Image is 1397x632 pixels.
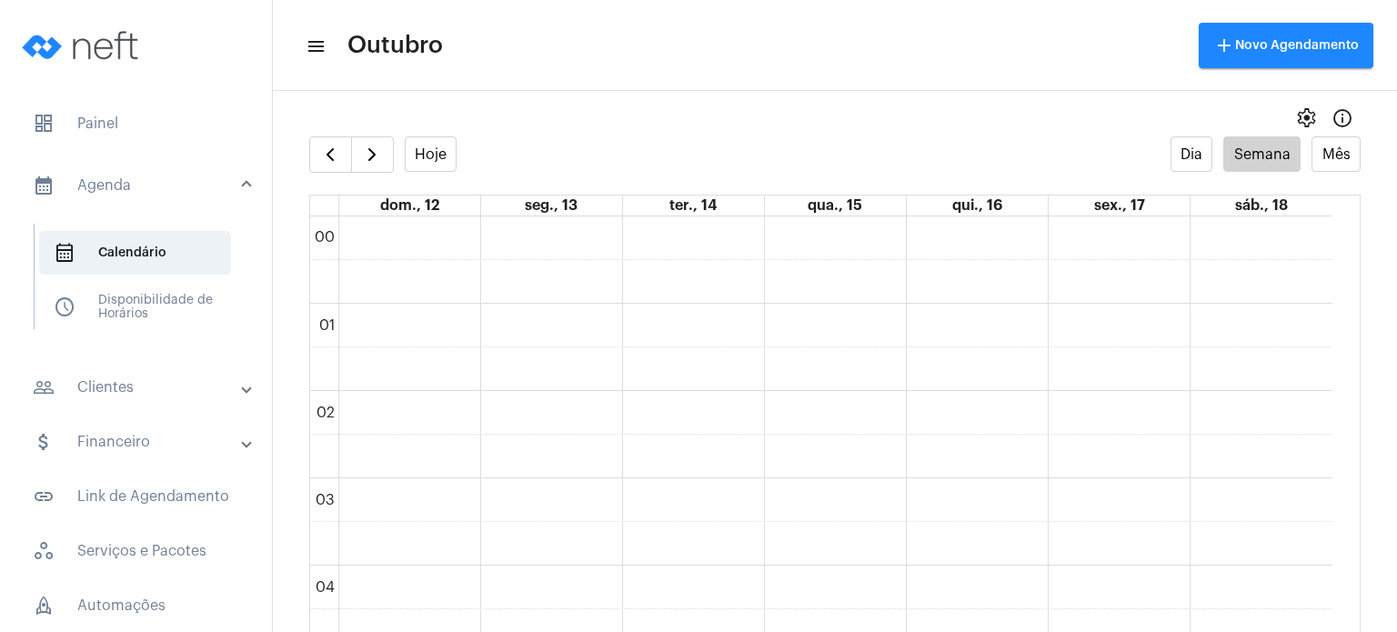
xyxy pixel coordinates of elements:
mat-icon: sidenav icon [306,35,324,57]
div: 02 [313,405,338,421]
button: Novo Agendamento [1199,23,1373,68]
span: Serviços e Pacotes [18,529,254,573]
a: 13 de outubro de 2025 [521,196,581,216]
mat-panel-title: Financeiro [33,431,243,453]
a: 18 de outubro de 2025 [1231,196,1291,216]
span: Painel [18,102,254,145]
span: sidenav icon [33,595,55,617]
span: sidenav icon [54,296,75,318]
span: Outubro [347,31,443,60]
span: Disponibilidade de Horários [39,286,231,329]
mat-expansion-panel-header: sidenav iconFinanceiro [11,420,272,464]
mat-icon: sidenav icon [33,431,55,453]
button: Semana [1223,136,1301,172]
mat-icon: sidenav icon [33,175,55,196]
a: 16 de outubro de 2025 [949,196,1006,216]
button: Hoje [405,136,457,172]
span: settings [1295,107,1317,129]
mat-icon: add [1213,35,1235,56]
span: Link de Agendamento [18,475,254,518]
div: 04 [312,579,338,596]
span: Automações [18,584,254,627]
button: Semana Anterior [309,136,352,173]
span: sidenav icon [33,540,55,562]
div: 00 [311,229,338,246]
mat-expansion-panel-header: sidenav iconClientes [11,366,272,409]
mat-panel-title: Agenda [33,175,243,196]
a: 14 de outubro de 2025 [666,196,720,216]
a: 17 de outubro de 2025 [1090,196,1149,216]
span: sidenav icon [54,242,75,264]
a: 12 de outubro de 2025 [377,196,443,216]
mat-icon: sidenav icon [33,376,55,398]
span: Calendário [39,231,231,275]
div: 03 [312,492,338,508]
mat-expansion-panel-header: sidenav iconAgenda [11,156,272,215]
button: Dia [1171,136,1213,172]
img: logo-neft-novo-2.png [15,9,151,82]
mat-icon: sidenav icon [33,486,55,507]
span: Novo Agendamento [1213,39,1359,52]
mat-icon: Info [1332,107,1353,129]
button: Próximo Semana [351,136,394,173]
div: 01 [316,317,338,334]
div: sidenav iconAgenda [11,215,272,355]
button: Info [1324,100,1361,136]
a: 15 de outubro de 2025 [804,196,866,216]
mat-panel-title: Clientes [33,376,243,398]
button: settings [1288,100,1324,136]
button: Mês [1312,136,1361,172]
span: sidenav icon [33,113,55,135]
